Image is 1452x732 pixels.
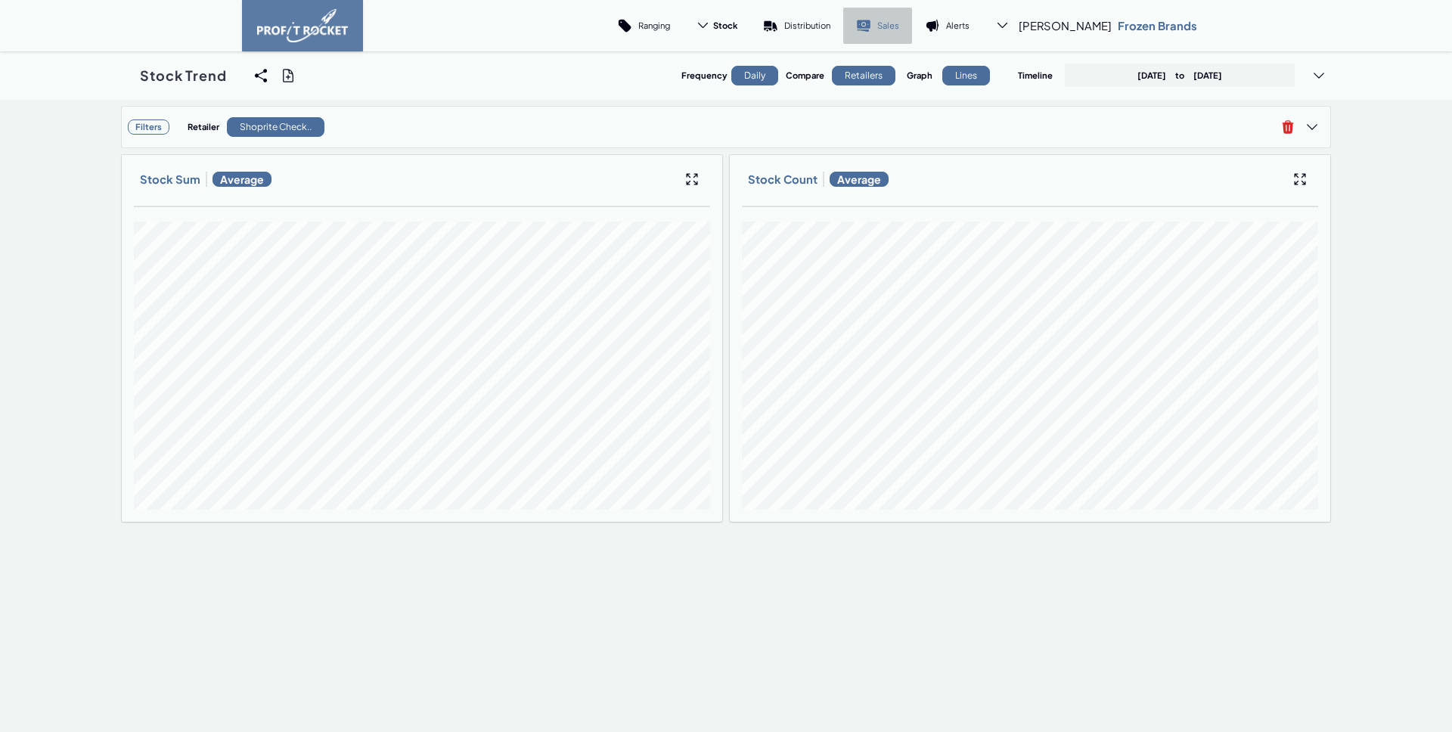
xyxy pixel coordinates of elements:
p: Sales [877,20,899,31]
a: Alerts [912,8,982,44]
p: [DATE] [DATE] [1137,70,1222,81]
p: Frozen Brands [1118,18,1197,33]
div: Shoprite Check.. [227,117,324,137]
h4: Compare [786,70,824,81]
span: to [1166,70,1193,80]
h3: Filters [128,119,169,135]
div: Lines [942,66,990,85]
h4: Frequency [681,70,724,81]
p: Alerts [946,20,970,31]
p: Ranging [638,20,670,31]
a: Distribution [750,8,843,44]
a: Stock Trend [121,51,246,100]
h4: Graph [907,70,935,81]
span: Average [830,172,889,187]
h3: Stock Sum [140,172,200,187]
img: image [257,9,348,42]
div: Retailers [832,66,895,85]
div: Daily [731,66,778,85]
h4: Timeline [1018,70,1053,81]
a: Sales [843,8,912,44]
span: [PERSON_NAME] [1019,18,1112,33]
span: Stock [713,20,737,31]
h4: Retailer [188,121,219,132]
a: Ranging [604,8,683,44]
h3: Stock Count [748,172,818,187]
p: Distribution [784,20,830,31]
span: Average [213,172,271,187]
